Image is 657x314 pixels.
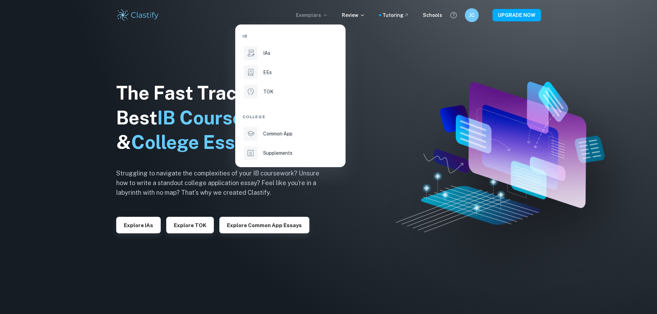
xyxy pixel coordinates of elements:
a: TOK [242,83,338,100]
p: Common App [263,130,292,138]
a: Common App [242,125,338,142]
span: IB [242,33,247,39]
p: IAs [263,49,270,57]
a: IAs [242,45,338,61]
span: College [242,114,266,120]
a: EEs [242,64,338,81]
p: Supplements [263,149,292,157]
p: TOK [263,88,273,95]
p: EEs [263,69,272,76]
a: Supplements [242,145,338,161]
